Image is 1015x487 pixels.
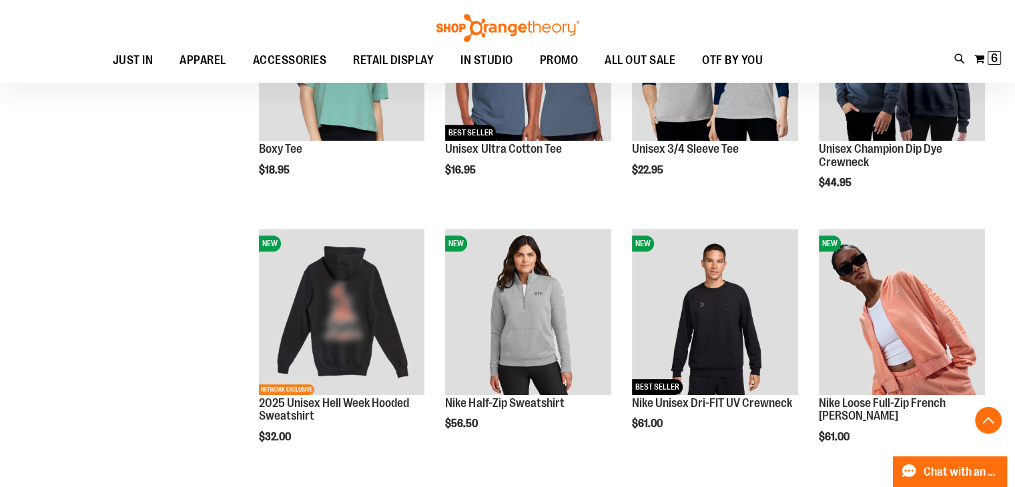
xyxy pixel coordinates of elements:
span: $44.95 [819,177,854,189]
span: NEW [445,235,467,252]
span: IN STUDIO [460,45,513,75]
span: NEW [632,235,654,252]
span: BEST SELLER [445,125,496,141]
div: product [625,222,805,464]
a: Nike Unisex Dri-FIT UV Crewneck [632,396,792,410]
span: BEST SELLER [632,379,683,395]
button: Chat with an Expert [893,456,1008,487]
span: NEW [259,235,281,252]
a: Unisex Ultra Cotton Tee [445,142,561,155]
button: Back To Top [975,407,1002,434]
span: ACCESSORIES [253,45,327,75]
span: $22.95 [632,164,665,176]
span: APPAREL [180,45,226,75]
span: $32.00 [259,431,293,443]
a: Nike Loose Full-Zip French Terry HoodieNEW [819,229,985,397]
span: $16.95 [445,164,478,176]
img: Nike Unisex Dri-FIT UV Crewneck [632,229,798,395]
div: product [812,222,992,477]
div: product [438,222,618,464]
a: 2025 Unisex Hell Week Hooded Sweatshirt [259,396,409,423]
span: OTF BY YOU [702,45,763,75]
span: PROMO [540,45,579,75]
a: Unisex 3/4 Sleeve Tee [632,142,739,155]
a: Nike Loose Full-Zip French [PERSON_NAME] [819,396,946,423]
span: $18.95 [259,164,292,176]
a: 2025 Hell Week Hooded SweatshirtNEWNETWORK EXCLUSIVE [259,229,425,397]
img: Nike Half-Zip Sweatshirt [445,229,611,395]
img: Shop Orangetheory [434,14,581,42]
a: Nike Half-Zip Sweatshirt [445,396,564,410]
span: $56.50 [445,418,480,430]
span: $61.00 [819,431,852,443]
span: RETAIL DISPLAY [353,45,434,75]
img: 2025 Hell Week Hooded Sweatshirt [259,229,425,395]
span: NETWORK EXCLUSIVE [259,384,314,395]
span: JUST IN [113,45,153,75]
span: ALL OUT SALE [605,45,675,75]
span: 6 [991,51,998,65]
div: product [252,222,432,477]
a: Boxy Tee [259,142,302,155]
a: Unisex Champion Dip Dye Crewneck [819,142,942,169]
img: Nike Loose Full-Zip French Terry Hoodie [819,229,985,395]
span: $61.00 [632,418,665,430]
span: Chat with an Expert [924,466,999,478]
span: NEW [819,235,841,252]
a: Nike Unisex Dri-FIT UV CrewneckNEWBEST SELLER [632,229,798,397]
a: Nike Half-Zip SweatshirtNEW [445,229,611,397]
